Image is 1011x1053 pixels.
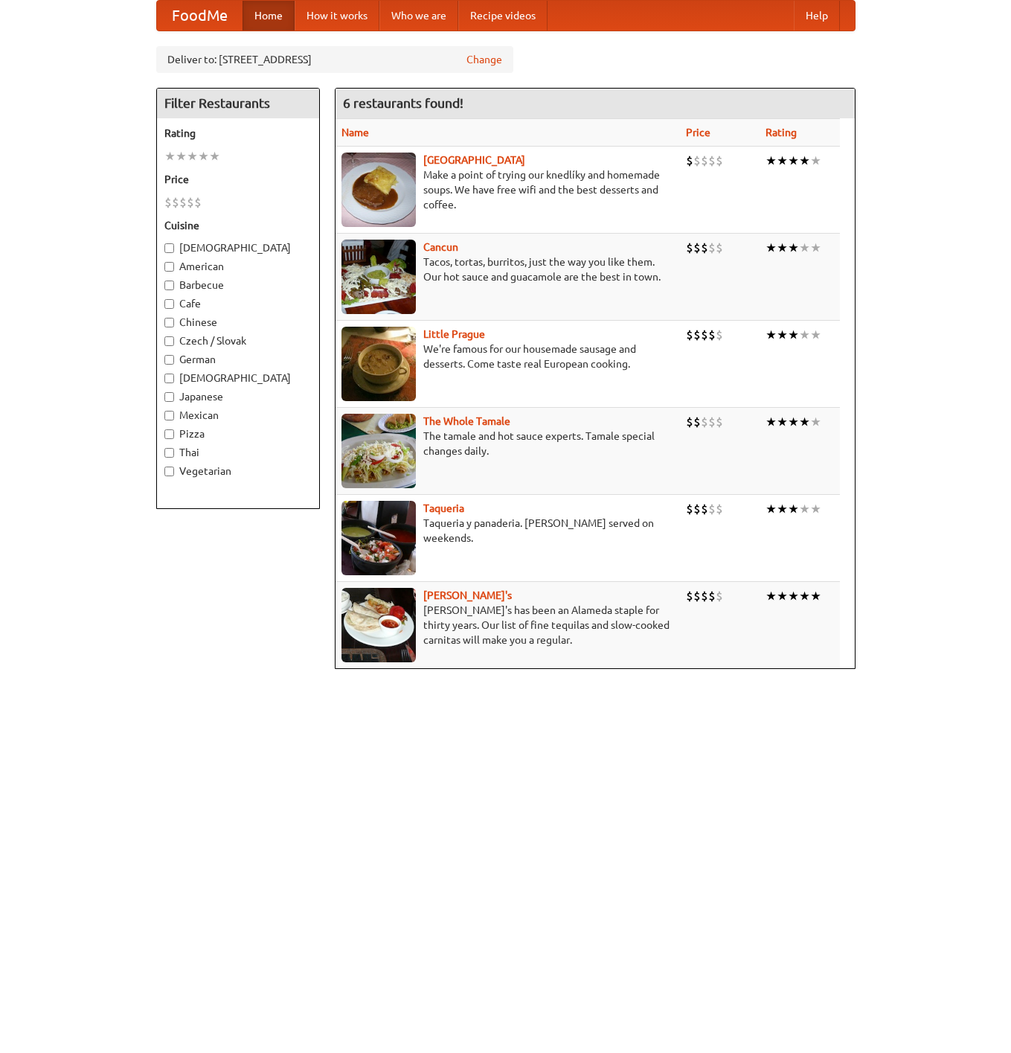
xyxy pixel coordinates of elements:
[777,414,788,430] li: ★
[466,52,502,67] a: Change
[164,408,312,423] label: Mexican
[164,467,174,476] input: Vegetarian
[164,371,312,385] label: [DEMOGRAPHIC_DATA]
[164,194,172,211] li: $
[341,167,675,212] p: Make a point of trying our knedlíky and homemade soups. We have free wifi and the best desserts a...
[693,153,701,169] li: $
[164,426,312,441] label: Pizza
[788,327,799,343] li: ★
[693,501,701,517] li: $
[810,153,821,169] li: ★
[164,243,174,253] input: [DEMOGRAPHIC_DATA]
[176,148,187,164] li: ★
[799,414,810,430] li: ★
[156,46,513,73] div: Deliver to: [STREET_ADDRESS]
[777,153,788,169] li: ★
[295,1,379,31] a: How it works
[708,501,716,517] li: $
[788,240,799,256] li: ★
[157,1,243,31] a: FoodMe
[164,296,312,311] label: Cafe
[423,589,512,601] b: [PERSON_NAME]'s
[341,603,675,647] p: [PERSON_NAME]'s has been an Alameda staple for thirty years. Our list of fine tequilas and slow-c...
[187,194,194,211] li: $
[686,588,693,604] li: $
[341,127,369,138] a: Name
[799,327,810,343] li: ★
[716,414,723,430] li: $
[164,172,312,187] h5: Price
[164,240,312,255] label: [DEMOGRAPHIC_DATA]
[777,588,788,604] li: ★
[708,588,716,604] li: $
[766,127,797,138] a: Rating
[810,414,821,430] li: ★
[341,516,675,545] p: Taqueria y panaderia. [PERSON_NAME] served on weekends.
[341,327,416,401] img: littleprague.jpg
[701,414,708,430] li: $
[810,588,821,604] li: ★
[458,1,548,31] a: Recipe videos
[708,153,716,169] li: $
[716,588,723,604] li: $
[164,148,176,164] li: ★
[179,194,187,211] li: $
[164,299,174,309] input: Cafe
[701,240,708,256] li: $
[788,153,799,169] li: ★
[423,502,464,514] a: Taqueria
[341,588,416,662] img: pedros.jpg
[164,464,312,479] label: Vegetarian
[799,501,810,517] li: ★
[766,501,777,517] li: ★
[423,154,525,166] a: [GEOGRAPHIC_DATA]
[172,194,179,211] li: $
[164,352,312,367] label: German
[766,327,777,343] li: ★
[157,89,319,118] h4: Filter Restaurants
[708,240,716,256] li: $
[164,333,312,348] label: Czech / Slovak
[164,259,312,274] label: American
[777,240,788,256] li: ★
[164,281,174,290] input: Barbecue
[209,148,220,164] li: ★
[693,588,701,604] li: $
[799,588,810,604] li: ★
[341,255,675,284] p: Tacos, tortas, burritos, just the way you like them. Our hot sauce and guacamole are the best in ...
[777,327,788,343] li: ★
[164,126,312,141] h5: Rating
[341,153,416,227] img: czechpoint.jpg
[164,429,174,439] input: Pizza
[164,374,174,383] input: [DEMOGRAPHIC_DATA]
[164,262,174,272] input: American
[164,445,312,460] label: Thai
[777,501,788,517] li: ★
[164,355,174,365] input: German
[194,194,202,211] li: $
[341,342,675,371] p: We're famous for our housemade sausage and desserts. Come taste real European cooking.
[423,241,458,253] a: Cancun
[788,501,799,517] li: ★
[799,240,810,256] li: ★
[716,240,723,256] li: $
[701,588,708,604] li: $
[716,153,723,169] li: $
[766,153,777,169] li: ★
[693,327,701,343] li: $
[799,153,810,169] li: ★
[164,278,312,292] label: Barbecue
[686,501,693,517] li: $
[164,218,312,233] h5: Cuisine
[164,411,174,420] input: Mexican
[423,415,510,427] a: The Whole Tamale
[766,240,777,256] li: ★
[423,328,485,340] a: Little Prague
[810,240,821,256] li: ★
[686,327,693,343] li: $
